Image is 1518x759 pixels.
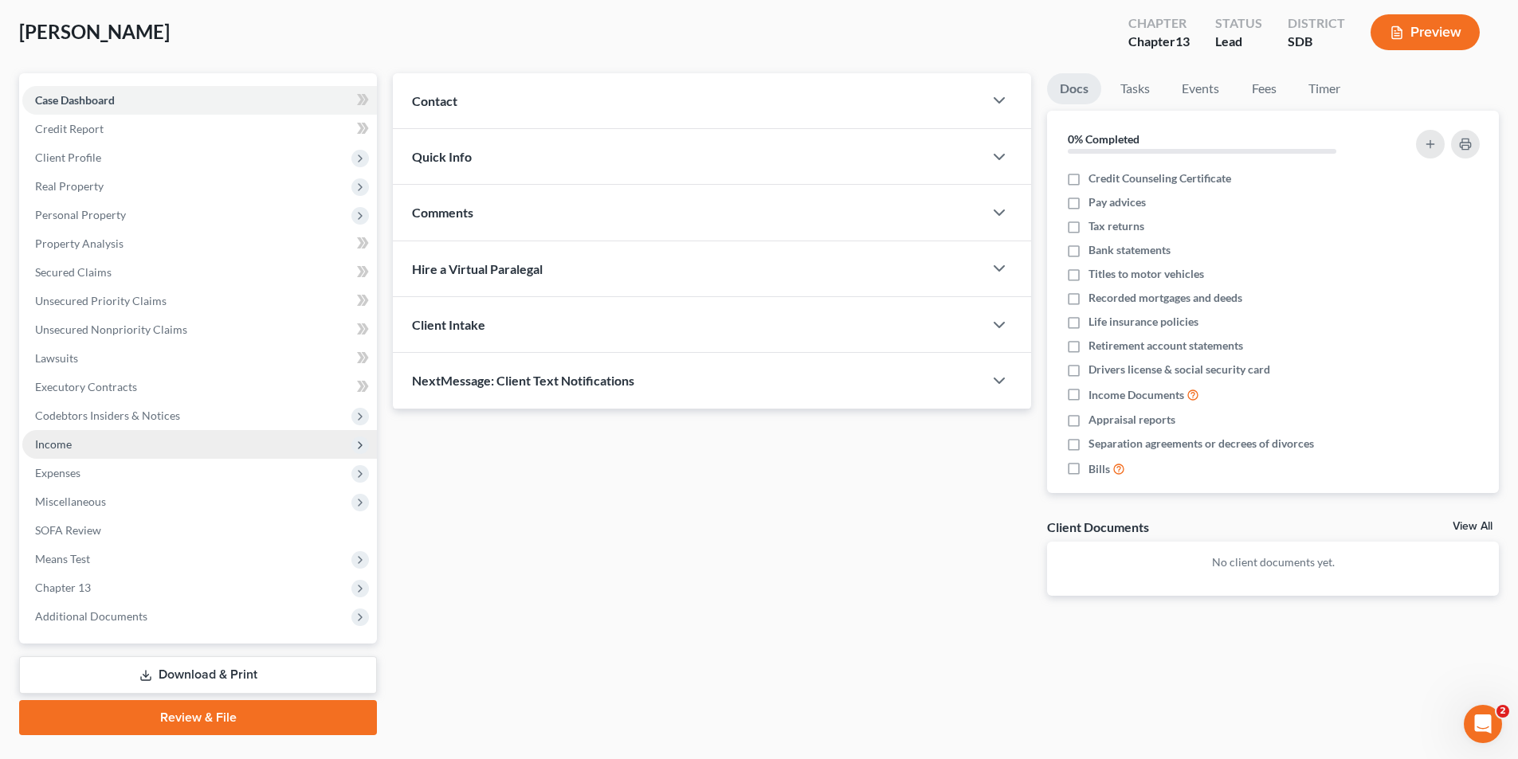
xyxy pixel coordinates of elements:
span: SOFA Review [35,523,101,537]
a: Download & Print [19,656,377,694]
a: SOFA Review [22,516,377,545]
a: Unsecured Priority Claims [22,287,377,315]
span: Miscellaneous [35,495,106,508]
span: 2 [1496,705,1509,718]
div: District [1288,14,1345,33]
p: No client documents yet. [1060,554,1486,570]
span: Personal Property [35,208,126,221]
a: Executory Contracts [22,373,377,401]
span: NextMessage: Client Text Notifications [412,373,634,388]
span: Retirement account statements [1088,338,1243,354]
a: Timer [1296,73,1353,104]
span: Secured Claims [35,265,112,279]
a: Case Dashboard [22,86,377,115]
span: Client Profile [35,151,101,164]
div: Status [1215,14,1262,33]
span: Titles to motor vehicles [1088,266,1204,282]
span: Executory Contracts [35,380,137,393]
a: Secured Claims [22,258,377,287]
span: Income [35,437,72,451]
a: View All [1453,521,1493,532]
div: SDB [1288,33,1345,51]
span: Drivers license & social security card [1088,362,1270,378]
div: Chapter [1128,33,1190,51]
span: Real Property [35,179,104,193]
span: Means Test [35,552,90,565]
a: Events [1169,73,1232,104]
button: Preview [1371,14,1480,50]
span: Codebtors Insiders & Notices [35,409,180,422]
span: Lawsuits [35,351,78,365]
span: Tax returns [1088,218,1144,234]
span: Comments [412,205,473,220]
span: [PERSON_NAME] [19,20,170,43]
span: Credit Counseling Certificate [1088,170,1231,186]
span: Contact [412,93,457,108]
a: Review & File [19,700,377,735]
span: 13 [1175,33,1190,49]
a: Fees [1238,73,1289,104]
strong: 0% Completed [1068,132,1139,146]
a: Property Analysis [22,229,377,258]
span: Bills [1088,461,1110,477]
span: Chapter 13 [35,581,91,594]
span: Bank statements [1088,242,1171,258]
span: Separation agreements or decrees of divorces [1088,436,1314,452]
div: Client Documents [1047,518,1149,535]
a: Credit Report [22,115,377,143]
span: Income Documents [1088,387,1184,403]
span: Quick Info [412,149,472,164]
div: Chapter [1128,14,1190,33]
span: Credit Report [35,122,104,135]
a: Lawsuits [22,344,377,373]
span: Client Intake [412,317,485,332]
a: Unsecured Nonpriority Claims [22,315,377,344]
span: Additional Documents [35,609,147,623]
span: Recorded mortgages and deeds [1088,290,1242,306]
span: Pay advices [1088,194,1146,210]
a: Tasks [1108,73,1163,104]
span: Case Dashboard [35,93,115,107]
span: Unsecured Nonpriority Claims [35,323,187,336]
span: Unsecured Priority Claims [35,294,167,307]
span: Hire a Virtual Paralegal [412,261,543,276]
a: Docs [1047,73,1101,104]
span: Life insurance policies [1088,314,1198,330]
span: Expenses [35,466,80,479]
div: Lead [1215,33,1262,51]
span: Appraisal reports [1088,412,1175,428]
span: Property Analysis [35,237,124,250]
iframe: Intercom live chat [1464,705,1502,743]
